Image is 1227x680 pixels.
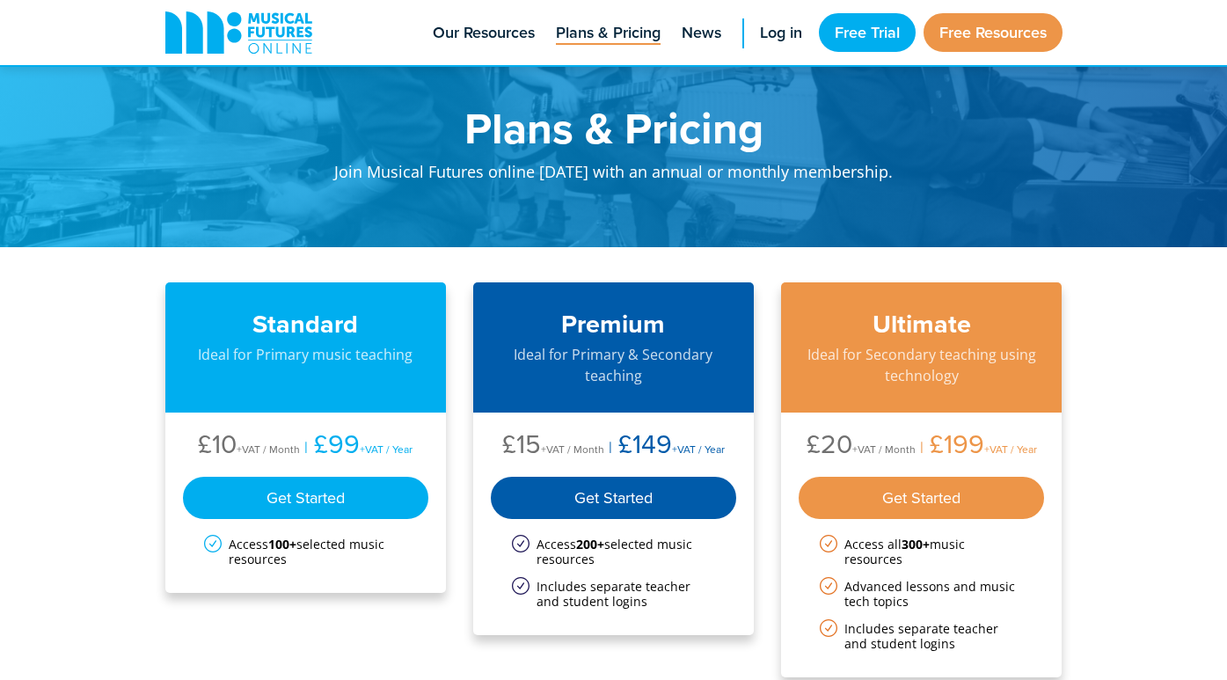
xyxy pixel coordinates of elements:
[271,106,957,150] h1: Plans & Pricing
[198,430,300,463] li: £10
[360,442,413,457] span: +VAT / Year
[576,536,604,552] strong: 200+
[924,13,1063,52] a: Free Resources
[502,430,604,463] li: £15
[852,442,916,457] span: +VAT / Month
[183,477,429,519] div: Get Started
[799,309,1045,340] h3: Ultimate
[902,536,930,552] strong: 300+
[819,13,916,52] a: Free Trial
[491,309,737,340] h3: Premium
[682,21,721,45] span: News
[799,477,1045,519] div: Get Started
[820,621,1024,651] li: Includes separate teacher and student logins
[204,537,408,567] li: Access selected music resources
[541,442,604,457] span: +VAT / Month
[433,21,535,45] span: Our Resources
[491,477,737,519] div: Get Started
[604,430,725,463] li: £149
[512,537,716,567] li: Access selected music resources
[984,442,1037,457] span: +VAT / Year
[807,430,916,463] li: £20
[512,579,716,609] li: Includes separate teacher and student logins
[556,21,661,45] span: Plans & Pricing
[300,430,413,463] li: £99
[491,344,737,386] p: Ideal for Primary & Secondary teaching
[271,150,957,203] p: Join Musical Futures online [DATE] with an annual or monthly membership.
[916,430,1037,463] li: £199
[183,344,429,365] p: Ideal for Primary music teaching
[820,537,1024,567] li: Access all music resources
[820,579,1024,609] li: Advanced lessons and music tech topics
[672,442,725,457] span: +VAT / Year
[268,536,296,552] strong: 100+
[237,442,300,457] span: +VAT / Month
[760,21,802,45] span: Log in
[799,344,1045,386] p: Ideal for Secondary teaching using technology
[183,309,429,340] h3: Standard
